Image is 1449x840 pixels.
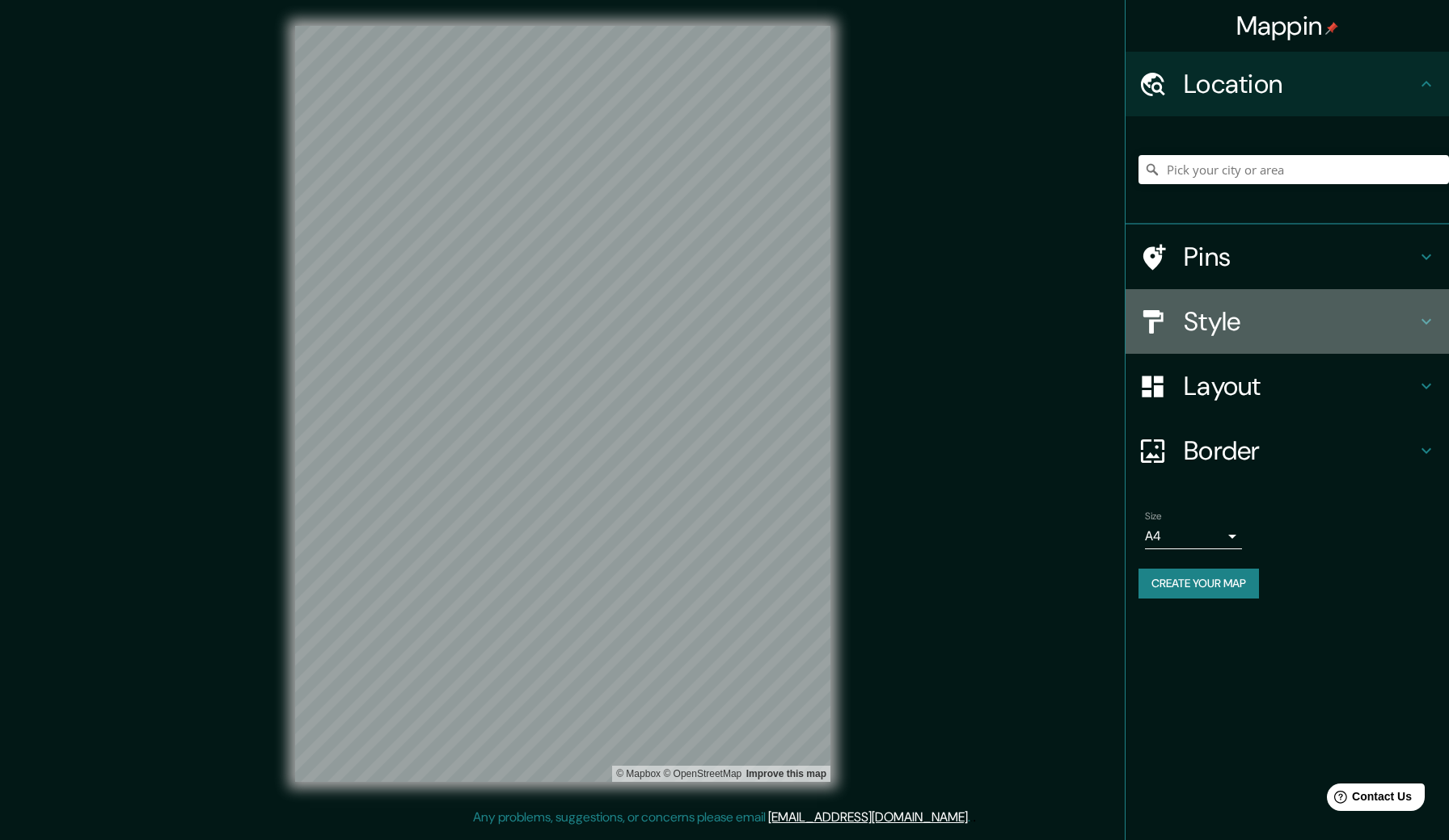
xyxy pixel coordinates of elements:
[1138,155,1449,184] input: Pick your city or area
[1184,241,1417,273] h4: Pins
[1325,22,1338,35] img: pin-icon.png
[1184,68,1417,100] h4: Location
[1145,510,1162,523] label: Size
[1126,52,1449,116] div: Location
[663,768,741,779] a: OpenStreetMap
[1184,305,1417,338] h4: Style
[1184,370,1417,402] h4: Layout
[1126,289,1449,354] div: Style
[768,808,968,825] a: [EMAIL_ADDRESS][DOMAIN_NAME]
[1184,435,1417,467] h4: Border
[295,26,830,782] canvas: Map
[1138,569,1259,598] button: Create your map
[1145,523,1242,549] div: A4
[970,808,973,827] div: .
[1126,225,1449,289] div: Pins
[1126,354,1449,418] div: Layout
[1305,777,1431,822] iframe: Help widget launcher
[1236,10,1339,42] h4: Mappin
[473,808,970,827] p: Any problems, suggestions, or concerns please email .
[973,808,976,827] div: .
[1126,418,1449,483] div: Border
[746,768,826,779] a: Map feedback
[616,768,661,779] a: Mapbox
